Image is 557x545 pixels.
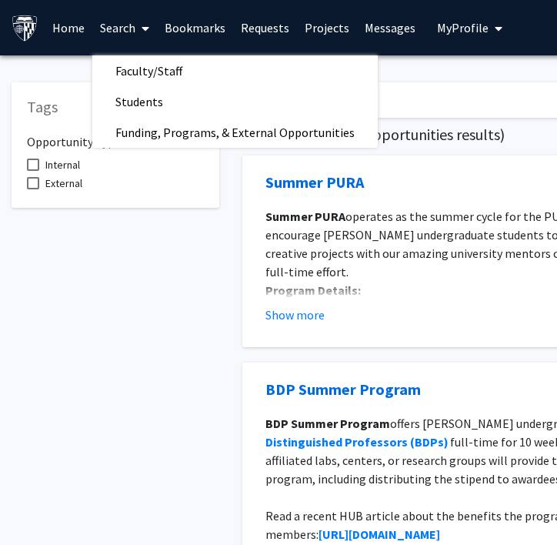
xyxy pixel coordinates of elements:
[92,55,205,86] span: Faculty/Staff
[265,283,361,298] strong: Program Details:
[265,306,325,324] button: Show more
[357,1,423,55] a: Messages
[265,209,345,224] strong: Summer PURA
[45,155,80,174] span: Internal
[92,121,378,144] a: Funding, Programs, & External Opportunities
[92,90,378,113] a: Students
[265,416,390,431] strong: BDP Summer Program
[92,59,378,82] a: Faculty/Staff
[92,117,378,148] span: Funding, Programs, & External Opportunities
[45,1,92,55] a: Home
[233,1,297,55] a: Requests
[92,86,186,117] span: Students
[265,171,364,194] a: Opens in a new tab
[265,378,421,401] a: Opens in a new tab
[297,1,357,55] a: Projects
[27,98,204,116] h5: Tags
[12,15,38,42] img: Johns Hopkins University Logo
[12,476,65,533] iframe: Chat
[437,20,489,35] span: My Profile
[319,527,440,542] a: [URL][DOMAIN_NAME]
[157,1,233,55] a: Bookmarks
[45,174,82,192] span: External
[27,122,204,149] h6: Opportunity Type
[92,1,157,55] a: Search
